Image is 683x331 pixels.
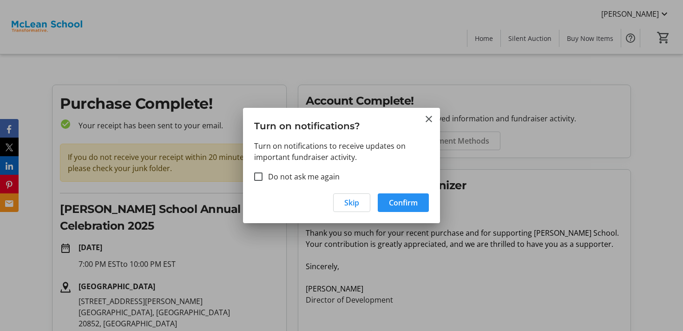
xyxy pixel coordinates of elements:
button: Confirm [378,193,429,212]
span: Skip [344,197,359,208]
button: Skip [333,193,370,212]
p: Turn on notifications to receive updates on important fundraiser activity. [254,140,429,163]
span: Confirm [389,197,418,208]
h3: Turn on notifications? [243,108,440,140]
button: Close [423,113,434,125]
label: Do not ask me again [263,171,340,182]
